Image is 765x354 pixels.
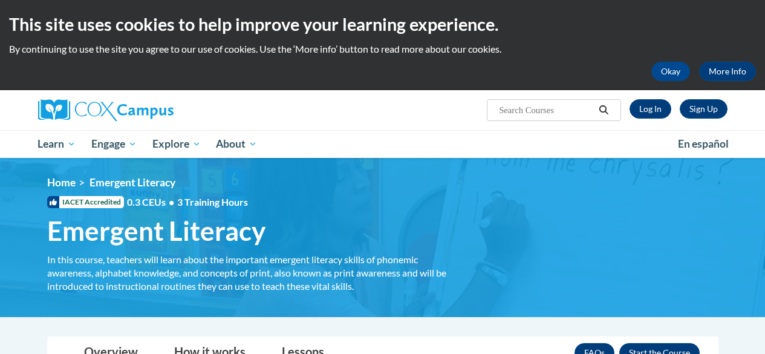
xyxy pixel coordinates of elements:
[83,130,145,158] a: Engage
[169,196,174,208] span: •
[91,137,137,151] span: Engage
[670,131,737,157] a: En español
[30,130,84,158] a: Learn
[594,103,613,117] button: Search
[38,99,256,121] a: Cox Campus
[47,253,464,293] div: In this course, teachers will learn about the important emergent literacy skills of phonemic awar...
[38,99,174,121] img: Cox Campus
[498,103,594,117] input: Search Courses
[37,137,76,151] span: Learn
[651,62,690,81] button: Okay
[47,215,265,247] span: Emergent Literacy
[90,176,175,189] span: Emergent Literacy
[678,137,729,150] span: En español
[9,42,756,56] p: By continuing to use the site you agree to our use of cookies. Use the ‘More info’ button to read...
[699,62,756,81] a: More Info
[127,195,248,209] span: 0.3 CEUs
[47,196,124,208] span: IACET Accredited
[152,137,201,151] span: Explore
[29,130,737,158] div: Main menu
[216,137,257,151] span: About
[680,99,728,119] a: Register
[9,12,756,36] h2: This site uses cookies to help improve your learning experience.
[630,99,671,119] a: Log In
[177,196,248,208] span: 3 Training Hours
[145,130,209,158] a: Explore
[208,130,265,158] a: About
[47,176,76,189] a: Home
